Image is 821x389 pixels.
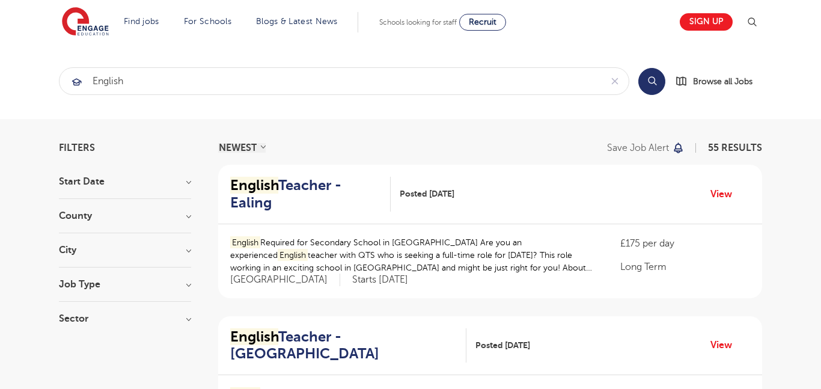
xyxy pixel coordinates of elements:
h3: Start Date [59,177,191,186]
span: Posted [DATE] [475,339,530,352]
span: Posted [DATE] [400,188,454,200]
span: [GEOGRAPHIC_DATA] [230,274,340,286]
h3: City [59,245,191,255]
input: Submit [60,68,601,94]
p: Starts [DATE] [352,274,408,286]
p: £175 per day [620,236,750,251]
span: Browse all Jobs [693,75,752,88]
p: Save job alert [607,143,669,153]
a: Sign up [680,13,733,31]
a: EnglishTeacher - Ealing [230,177,391,212]
button: Save job alert [607,143,685,153]
a: Blogs & Latest News [256,17,338,26]
span: Schools looking for staff [379,18,457,26]
mark: English [230,177,278,194]
a: View [710,337,741,353]
p: Required for Secondary School in [GEOGRAPHIC_DATA] Are you an experienced teacher with QTS who is... [230,236,596,274]
mark: English [230,328,278,345]
a: Browse all Jobs [675,75,762,88]
h3: Sector [59,314,191,323]
span: 55 RESULTS [708,142,762,153]
a: View [710,186,741,202]
a: For Schools [184,17,231,26]
a: Find jobs [124,17,159,26]
h3: Job Type [59,280,191,289]
img: Engage Education [62,7,109,37]
p: Long Term [620,260,750,274]
h2: Teacher - Ealing [230,177,381,212]
div: Submit [59,67,629,95]
span: Filters [59,143,95,153]
button: Search [638,68,665,95]
button: Clear [601,68,629,94]
a: Recruit [459,14,506,31]
h2: Teacher - [GEOGRAPHIC_DATA] [230,328,457,363]
span: Recruit [469,17,496,26]
a: EnglishTeacher - [GEOGRAPHIC_DATA] [230,328,466,363]
h3: County [59,211,191,221]
mark: English [278,249,308,262]
mark: English [230,236,260,249]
